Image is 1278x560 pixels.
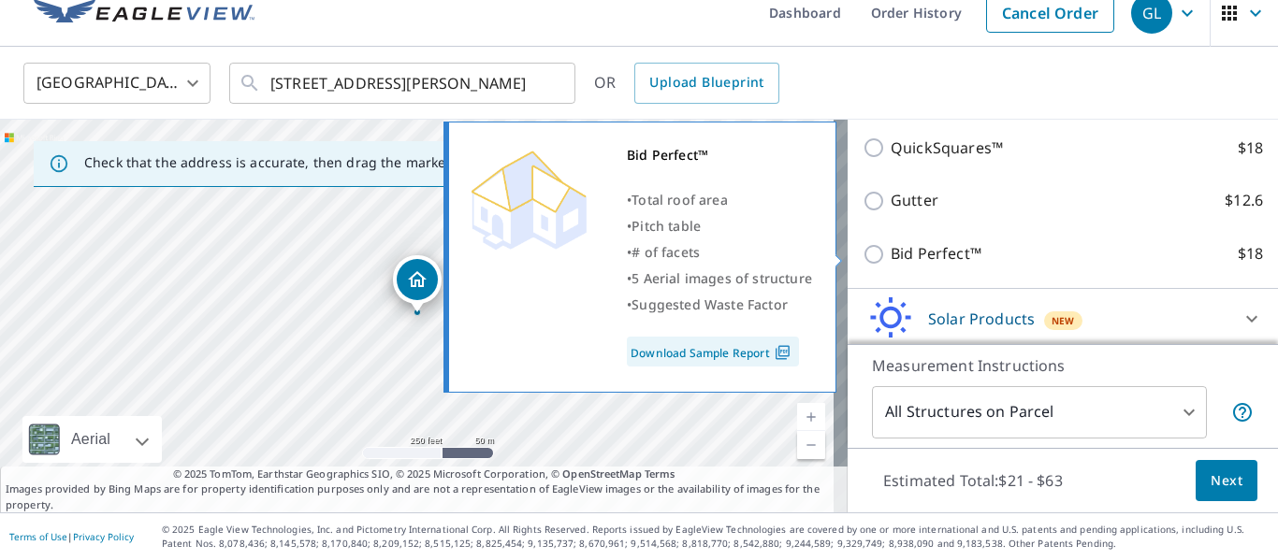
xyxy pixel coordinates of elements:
span: Total roof area [632,191,728,208]
a: Privacy Policy [73,530,134,543]
p: © 2025 Eagle View Technologies, Inc. and Pictometry International Corp. All Rights Reserved. Repo... [162,523,1269,551]
div: Aerial [65,416,116,463]
a: Current Level 17, Zoom Out [797,431,825,459]
p: Gutter [891,189,938,212]
p: Bid Perfect™ [891,242,981,266]
img: Premium [463,142,594,254]
p: Solar Products [928,308,1035,330]
p: $12.6 [1225,189,1263,212]
div: Bid Perfect™ [627,142,812,168]
span: Next [1211,469,1242,493]
span: Suggested Waste Factor [632,295,788,313]
a: Upload Blueprint [634,63,778,104]
span: Upload Blueprint [649,71,763,94]
span: # of facets [632,243,700,261]
div: Dropped pin, building 1, Residential property, 7944 Slepian St Harrisburg, PA 17112 [393,255,442,313]
div: OR [594,63,779,104]
p: QuickSquares™ [891,136,1003,160]
a: OpenStreetMap [562,467,641,481]
a: Current Level 17, Zoom In [797,403,825,431]
span: New [1052,313,1075,328]
p: | [9,531,134,542]
div: [GEOGRAPHIC_DATA] [23,57,211,109]
p: Measurement Instructions [872,354,1254,377]
div: • [627,239,812,266]
p: $18 [1238,242,1263,266]
img: Pdf Icon [770,344,795,361]
a: Download Sample Report [627,337,799,366]
span: 5 Aerial images of structure [632,269,812,287]
div: • [627,266,812,292]
span: © 2025 TomTom, Earthstar Geographics SIO, © 2025 Microsoft Corporation, © [173,467,675,482]
span: Pitch table [632,217,701,235]
a: Terms [645,467,675,481]
a: Terms of Use [9,530,67,543]
p: $18 [1238,136,1263,160]
button: Next [1196,460,1257,502]
div: All Structures on Parcel [872,386,1207,438]
div: • [627,213,812,239]
div: • [627,187,812,213]
div: Solar ProductsNew [863,296,1263,341]
input: Search by address or latitude-longitude [270,57,537,109]
p: Check that the address is accurate, then drag the marker over the correct structure. [84,154,623,171]
span: Your report will include each building or structure inside the parcel boundary. In some cases, du... [1231,401,1254,424]
div: • [627,292,812,318]
p: Estimated Total: $21 - $63 [868,460,1078,501]
div: Aerial [22,416,162,463]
